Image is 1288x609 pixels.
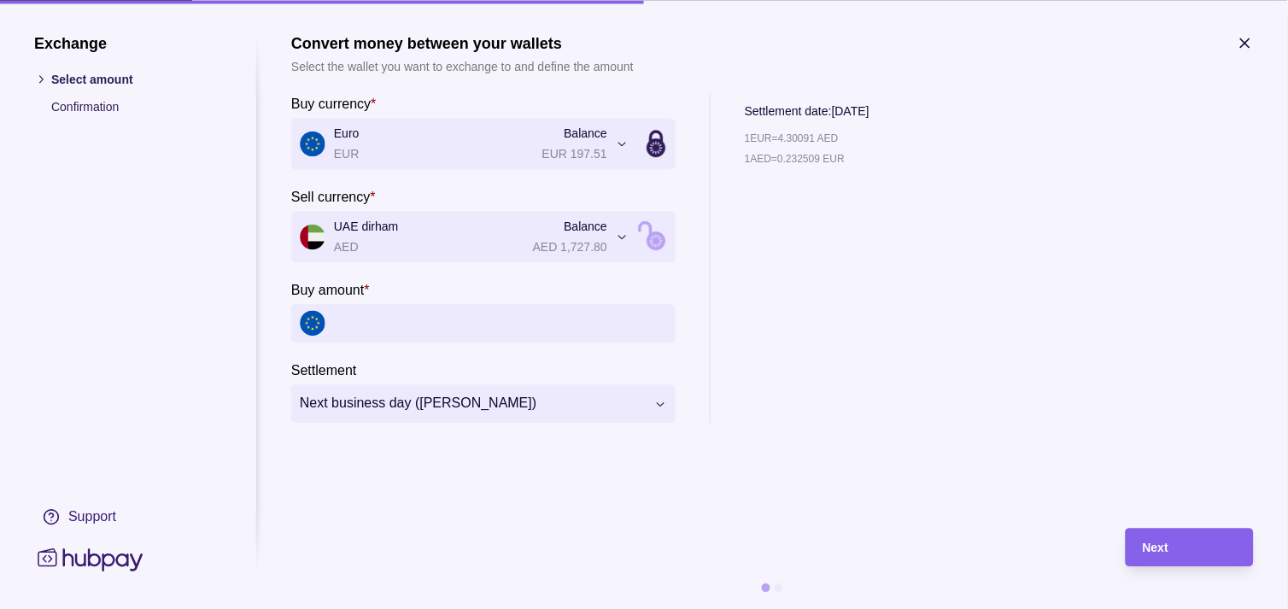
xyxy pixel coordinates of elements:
[1126,528,1254,566] button: Next
[334,304,667,343] input: amount
[291,279,370,300] label: Buy amount
[291,97,371,111] p: Buy currency
[291,190,370,204] p: Sell currency
[51,97,222,116] p: Confirmation
[291,57,634,76] p: Select the wallet you want to exchange to and define the amount
[68,507,116,526] div: Support
[291,186,376,207] label: Sell currency
[291,34,634,53] h1: Convert money between your wallets
[745,102,869,120] p: Settlement date: [DATE]
[291,360,356,380] label: Settlement
[291,363,356,378] p: Settlement
[51,70,222,89] p: Select amount
[34,499,222,535] a: Support
[34,34,222,53] h1: Exchange
[745,149,845,168] p: 1 AED = 0.232509 EUR
[300,311,325,337] img: eu
[291,283,364,297] p: Buy amount
[291,93,377,114] label: Buy currency
[1143,542,1168,555] span: Next
[745,129,839,148] p: 1 EUR = 4.30091 AED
